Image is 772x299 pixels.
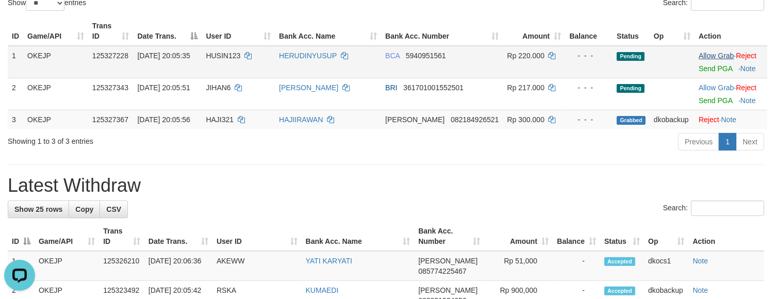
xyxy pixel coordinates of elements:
a: Copy [69,201,100,218]
a: Allow Grab [699,52,734,60]
td: OKEJP [23,46,88,78]
a: KUMAEDI [306,286,339,294]
a: HAJIIRAWAN [279,115,323,124]
span: · [699,52,736,60]
td: - [553,251,600,281]
span: Pending [617,52,645,61]
div: - - - [569,114,609,125]
a: Reject [699,115,719,124]
a: Note [693,257,708,265]
th: Op: activate to sort column ascending [650,16,695,46]
th: Status: activate to sort column ascending [600,222,644,251]
h1: Latest Withdraw [8,175,764,196]
a: Previous [678,133,719,151]
th: Balance [565,16,613,46]
a: Note [721,115,737,124]
span: JIHAN6 [206,84,231,92]
span: 125327367 [92,115,128,124]
td: OKEJP [23,78,88,110]
span: Show 25 rows [14,205,62,213]
a: Reject [736,52,757,60]
a: Show 25 rows [8,201,69,218]
th: Game/API: activate to sort column ascending [35,222,99,251]
th: Bank Acc. Number: activate to sort column ascending [381,16,503,46]
th: Trans ID: activate to sort column ascending [88,16,134,46]
td: AKEWW [212,251,302,281]
span: Pending [617,84,645,93]
span: [DATE] 20:05:56 [137,115,190,124]
th: Balance: activate to sort column ascending [553,222,600,251]
a: HERUDINYUSUP [279,52,337,60]
div: - - - [569,82,609,93]
label: Search: [663,201,764,216]
th: Bank Acc. Name: activate to sort column ascending [302,222,415,251]
th: Game/API: activate to sort column ascending [23,16,88,46]
td: OKEJP [23,110,88,129]
a: Send PGA [699,96,732,105]
th: Bank Acc. Name: activate to sort column ascending [275,16,381,46]
span: [DATE] 20:05:51 [137,84,190,92]
span: Copy 082184926521 to clipboard [451,115,499,124]
td: · [695,110,767,129]
input: Search: [691,201,764,216]
th: User ID: activate to sort column ascending [212,222,302,251]
th: ID [8,16,23,46]
span: Copy 361701001552501 to clipboard [403,84,464,92]
th: Action [695,16,767,46]
span: Grabbed [617,116,646,125]
a: Note [693,286,708,294]
th: Op: activate to sort column ascending [644,222,688,251]
a: Note [741,64,756,73]
a: 1 [719,133,736,151]
td: dkobackup [650,110,695,129]
span: Copy [75,205,93,213]
span: Rp 217.000 [507,84,545,92]
a: CSV [100,201,128,218]
span: Copy 085774225467 to clipboard [418,267,466,275]
th: Date Trans.: activate to sort column ascending [144,222,212,251]
span: Rp 220.000 [507,52,545,60]
span: [PERSON_NAME] [385,115,445,124]
td: [DATE] 20:06:36 [144,251,212,281]
span: BRI [385,84,397,92]
th: Amount: activate to sort column ascending [503,16,566,46]
td: OKEJP [35,251,99,281]
a: [PERSON_NAME] [279,84,338,92]
td: 1 [8,251,35,281]
span: Accepted [604,287,635,295]
td: 3 [8,110,23,129]
span: [PERSON_NAME] [418,286,478,294]
span: Copy 5940951561 to clipboard [406,52,446,60]
th: Amount: activate to sort column ascending [485,222,553,251]
span: HAJI321 [206,115,234,124]
a: Reject [736,84,757,92]
th: ID: activate to sort column descending [8,222,35,251]
td: dkocs1 [644,251,688,281]
span: HUSIN123 [206,52,240,60]
th: Trans ID: activate to sort column ascending [99,222,144,251]
td: Rp 51,000 [485,251,553,281]
span: 125327228 [92,52,128,60]
a: YATI KARYATI [306,257,353,265]
a: Next [736,133,764,151]
span: Accepted [604,257,635,266]
td: 125326210 [99,251,144,281]
div: - - - [569,51,609,61]
td: 2 [8,78,23,110]
span: CSV [106,205,121,213]
td: · [695,46,767,78]
th: Date Trans.: activate to sort column descending [133,16,202,46]
button: Open LiveChat chat widget [4,4,35,35]
span: [PERSON_NAME] [418,257,478,265]
th: User ID: activate to sort column ascending [202,16,275,46]
th: Status [613,16,650,46]
a: Send PGA [699,64,732,73]
th: Bank Acc. Number: activate to sort column ascending [414,222,484,251]
td: 1 [8,46,23,78]
td: · [695,78,767,110]
span: BCA [385,52,400,60]
span: Rp 300.000 [507,115,545,124]
span: · [699,84,736,92]
a: Note [741,96,756,105]
div: Showing 1 to 3 of 3 entries [8,132,314,146]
